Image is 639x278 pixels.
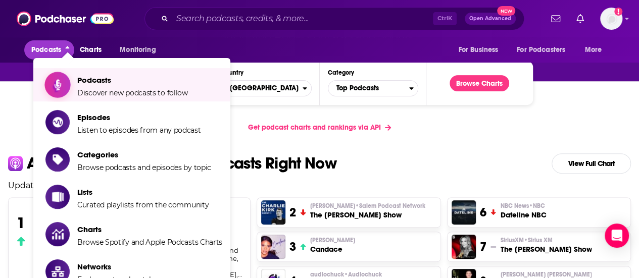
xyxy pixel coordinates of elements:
button: Categories [328,80,418,96]
input: Search podcasts, credits, & more... [172,11,433,27]
span: Lists [77,187,209,197]
img: apple Icon [8,156,23,171]
a: NBC News•NBCDateline NBC [500,202,546,220]
svg: Add a profile image [614,8,622,16]
p: NBC News • NBC [500,202,546,210]
div: Search podcasts, credits, & more... [144,7,524,30]
button: open menu [451,40,511,60]
span: • Audiochuck [344,271,382,278]
a: SiriusXM•Sirius XMThe [PERSON_NAME] Show [500,236,592,254]
span: NBC News [500,202,545,210]
button: Browse Charts [450,75,509,91]
span: Top Podcasts [328,80,409,97]
a: [PERSON_NAME]•Salem Podcast NetworkThe [PERSON_NAME] Show [310,202,425,220]
span: Browse Spotify and Apple Podcasts Charts [77,238,222,247]
span: Ctrl K [433,12,457,25]
a: Get podcast charts and rankings via API [240,115,399,140]
img: The Charlie Kirk Show [261,200,285,225]
span: Networks [77,262,172,271]
button: Open AdvancedNew [465,13,516,25]
span: Logged in as kim.ho [600,8,622,30]
span: Browse podcasts and episodes by topic [77,163,211,172]
span: Charts [80,43,102,57]
span: Podcasts [77,75,188,85]
a: Show notifications dropdown [547,10,564,27]
a: View Full Chart [552,153,631,174]
span: Curated playlists from the community [77,200,209,209]
span: Monitoring [120,43,156,57]
span: Listen to episodes from any podcast [77,126,201,135]
h3: 7 [480,239,486,254]
h3: Dateline NBC [500,210,546,220]
button: Show profile menu [600,8,622,30]
span: For Business [458,43,498,57]
h3: The [PERSON_NAME] Show [500,244,592,254]
h3: 2 [289,205,296,220]
a: Show notifications dropdown [572,10,588,27]
span: Podcasts [31,43,61,57]
button: open menu [113,40,169,60]
button: Countries [221,80,311,96]
span: [PERSON_NAME] [310,236,355,244]
h3: Candace [310,244,355,254]
button: close menu [24,40,74,60]
span: Charts [77,225,222,234]
button: open menu [510,40,580,60]
h3: The [PERSON_NAME] Show [310,210,425,220]
p: Charlie Kirk • Salem Podcast Network [310,202,425,210]
img: Podchaser - Follow, Share and Rate Podcasts [17,9,114,28]
img: User Profile [600,8,622,30]
span: • Salem Podcast Network [355,202,425,209]
span: [PERSON_NAME] [310,202,425,210]
p: Apple Podcasts Top U.S. Podcasts Right Now [27,155,336,172]
span: Open Advanced [469,16,511,21]
button: open menu [578,40,615,60]
span: Discover new podcasts to follow [77,88,188,97]
h3: 1 [17,214,25,232]
span: Categories [77,150,211,159]
span: For Podcasters [517,43,565,57]
span: Get podcast charts and rankings via API [248,123,381,132]
span: Episodes [77,113,201,122]
span: More [585,43,602,57]
p: SiriusXM • Sirius XM [500,236,592,244]
h3: 3 [289,239,296,254]
span: SiriusXM [500,236,552,244]
span: • Sirius XM [523,237,552,244]
a: [PERSON_NAME]Candace [310,236,355,254]
h3: 6 [480,205,486,220]
div: Open Intercom Messenger [605,224,629,248]
img: Candace [261,235,285,259]
img: Dateline NBC [452,200,476,225]
img: The Megyn Kelly Show [452,235,476,259]
span: • NBC [528,202,545,209]
a: Charts [73,40,108,60]
span: New [497,6,515,16]
p: Candace Owens [310,236,355,244]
